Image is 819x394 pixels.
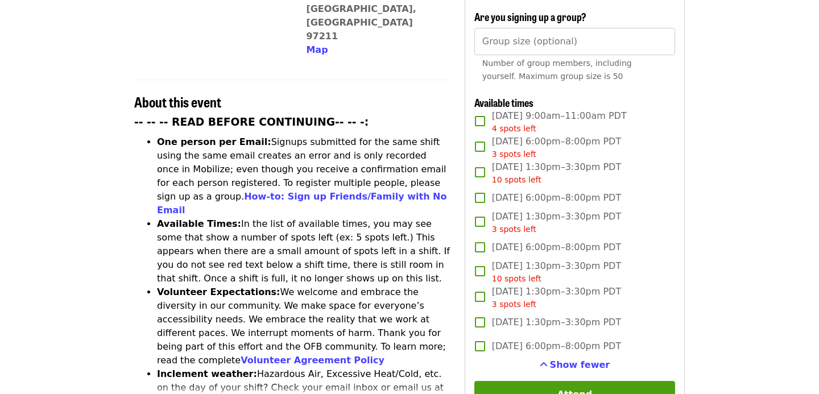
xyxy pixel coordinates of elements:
span: [DATE] 6:00pm–8:00pm PDT [492,191,621,205]
span: [DATE] 1:30pm–3:30pm PDT [492,285,621,310]
span: 3 spots left [492,225,536,234]
strong: Available Times: [157,218,241,229]
input: [object Object] [474,28,675,55]
span: 10 spots left [492,274,541,283]
span: 4 spots left [492,124,536,133]
span: Are you signing up a group? [474,9,586,24]
span: [DATE] 1:30pm–3:30pm PDT [492,316,621,329]
button: See more timeslots [540,358,610,372]
li: We welcome and embrace the diversity in our community. We make space for everyone’s accessibility... [157,285,451,367]
span: [DATE] 9:00am–11:00am PDT [492,109,627,135]
span: [DATE] 6:00pm–8:00pm PDT [492,339,621,353]
a: Volunteer Agreement Policy [241,355,384,366]
span: 3 spots left [492,300,536,309]
strong: One person per Email: [157,136,271,147]
strong: -- -- -- READ BEFORE CONTINUING-- -- -: [134,116,369,128]
span: [DATE] 1:30pm–3:30pm PDT [492,210,621,235]
li: Signups submitted for the same shift using the same email creates an error and is only recorded o... [157,135,451,217]
span: Show fewer [550,359,610,370]
span: Map [306,44,328,55]
span: [DATE] 6:00pm–8:00pm PDT [492,135,621,160]
a: [GEOGRAPHIC_DATA], [GEOGRAPHIC_DATA] 97211 [306,3,416,42]
span: Available times [474,95,533,110]
a: How-to: Sign up Friends/Family with No Email [157,191,447,215]
span: [DATE] 6:00pm–8:00pm PDT [492,240,621,254]
button: Map [306,43,328,57]
strong: Inclement weather: [157,368,257,379]
span: [DATE] 1:30pm–3:30pm PDT [492,160,621,186]
strong: Volunteer Expectations: [157,287,280,297]
li: In the list of available times, you may see some that show a number of spots left (ex: 5 spots le... [157,217,451,285]
span: 10 spots left [492,175,541,184]
span: [DATE] 1:30pm–3:30pm PDT [492,259,621,285]
span: About this event [134,92,221,111]
span: 3 spots left [492,150,536,159]
span: Number of group members, including yourself. Maximum group size is 50 [482,59,632,81]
